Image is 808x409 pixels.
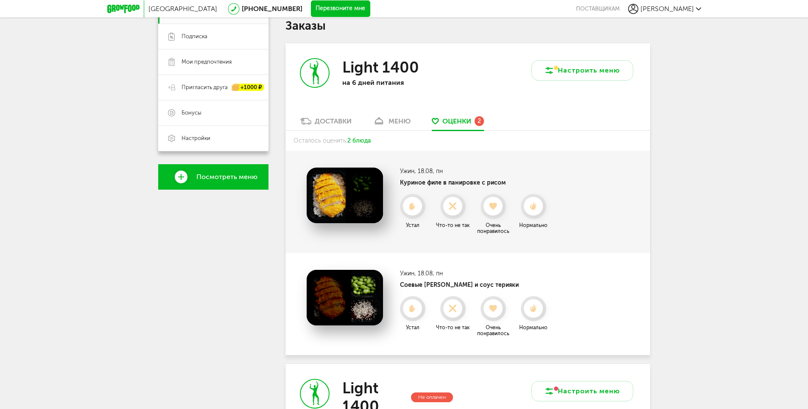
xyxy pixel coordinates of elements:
[414,168,443,175] span: , 18.08, пн
[182,84,228,91] span: Пригласить друга
[196,173,257,181] span: Посмотреть меню
[296,117,356,130] a: Доставки
[158,126,268,151] a: Настройки
[414,270,443,277] span: , 18.08, пн
[158,100,268,126] a: Бонусы
[428,117,488,130] a: Оценки 2
[307,270,383,325] img: Соевые бобы Мукимаме и соус терияки
[411,392,453,402] div: Не оплачен
[285,131,650,151] div: Осталось оценить:
[158,75,268,100] a: Пригласить друга +1000 ₽
[158,49,268,75] a: Мои предпочтения
[400,281,553,289] h4: Соевые [PERSON_NAME] и соус терияки
[182,109,201,117] span: Бонусы
[311,0,370,17] button: Перезвоните мне
[389,117,411,125] div: меню
[475,116,484,126] div: 2
[242,5,302,13] a: [PHONE_NUMBER]
[182,58,232,66] span: Мои предпочтения
[307,168,383,223] img: Куриное филе в панировке с рисом
[232,84,264,91] div: +1000 ₽
[514,222,553,228] div: Нормально
[531,381,633,401] button: Настроить меню
[400,179,553,186] h4: Куриное филе в панировке с рисом
[442,117,471,125] span: Оценки
[158,24,268,49] a: Подписка
[347,137,371,144] span: 2 блюда
[285,20,650,31] h1: Заказы
[342,78,453,87] p: на 6 дней питания
[400,270,553,277] h3: Ужин
[514,325,553,331] div: Нормально
[315,117,352,125] div: Доставки
[434,325,472,331] div: Что-то не так
[474,222,512,234] div: Очень понравилось
[148,5,217,13] span: [GEOGRAPHIC_DATA]
[474,325,512,336] div: Очень понравилось
[182,33,207,40] span: Подписка
[394,325,432,331] div: Устал
[394,222,432,228] div: Устал
[342,58,419,76] h3: Light 1400
[640,5,694,13] span: [PERSON_NAME]
[158,164,268,190] a: Посмотреть меню
[369,117,415,130] a: меню
[531,60,633,81] button: Настроить меню
[182,134,210,142] span: Настройки
[400,168,553,175] h3: Ужин
[434,222,472,228] div: Что-то не так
